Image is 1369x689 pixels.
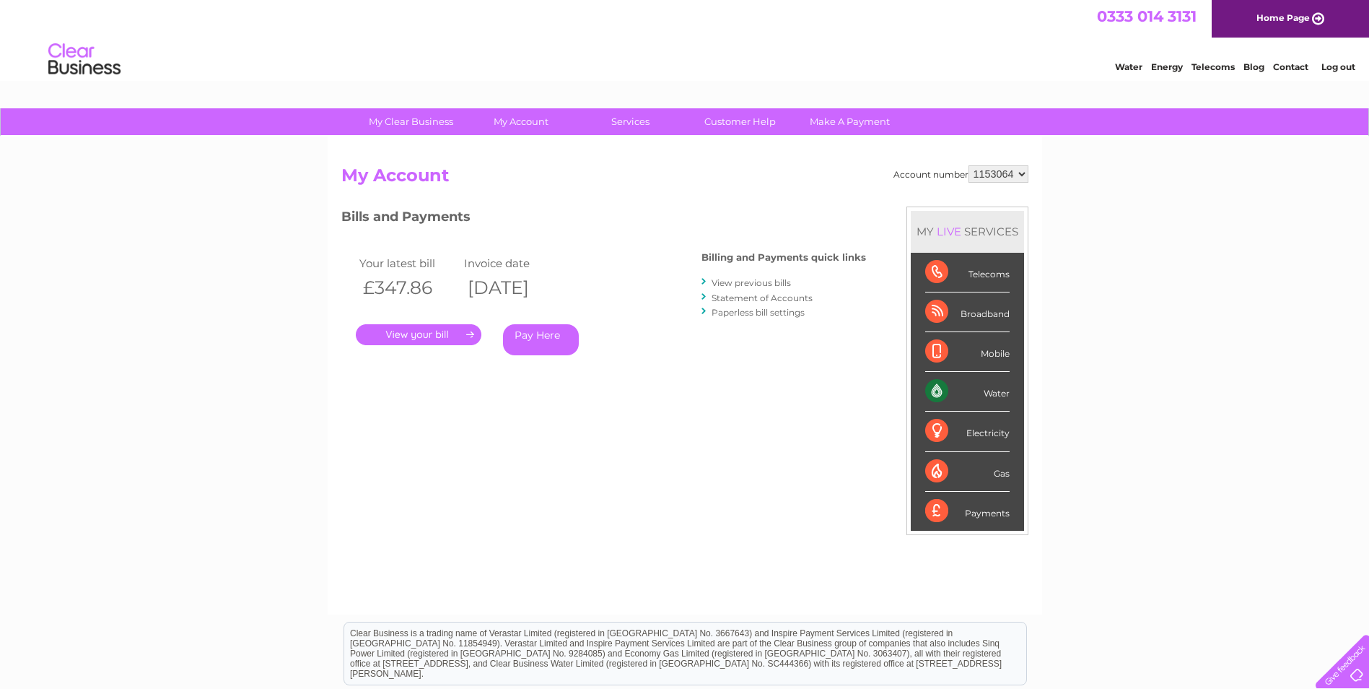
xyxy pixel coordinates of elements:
[701,252,866,263] h4: Billing and Payments quick links
[48,38,121,82] img: logo.png
[925,292,1010,332] div: Broadband
[934,225,964,238] div: LIVE
[712,307,805,318] a: Paperless bill settings
[356,273,460,303] th: £347.86
[341,165,1028,193] h2: My Account
[893,165,1028,183] div: Account number
[925,332,1010,372] div: Mobile
[911,211,1024,252] div: MY SERVICES
[460,253,565,273] td: Invoice date
[344,8,1026,70] div: Clear Business is a trading name of Verastar Limited (registered in [GEOGRAPHIC_DATA] No. 3667643...
[503,324,579,355] a: Pay Here
[1273,61,1308,72] a: Contact
[925,412,1010,451] div: Electricity
[571,108,690,135] a: Services
[681,108,800,135] a: Customer Help
[712,292,813,303] a: Statement of Accounts
[925,372,1010,412] div: Water
[351,108,471,135] a: My Clear Business
[925,452,1010,492] div: Gas
[341,207,866,232] h3: Bills and Payments
[925,253,1010,292] div: Telecoms
[356,324,481,345] a: .
[1097,7,1197,25] a: 0333 014 3131
[356,253,460,273] td: Your latest bill
[460,273,565,303] th: [DATE]
[1243,61,1264,72] a: Blog
[925,492,1010,531] div: Payments
[790,108,909,135] a: Make A Payment
[461,108,580,135] a: My Account
[712,277,791,288] a: View previous bills
[1115,61,1142,72] a: Water
[1151,61,1183,72] a: Energy
[1191,61,1235,72] a: Telecoms
[1321,61,1355,72] a: Log out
